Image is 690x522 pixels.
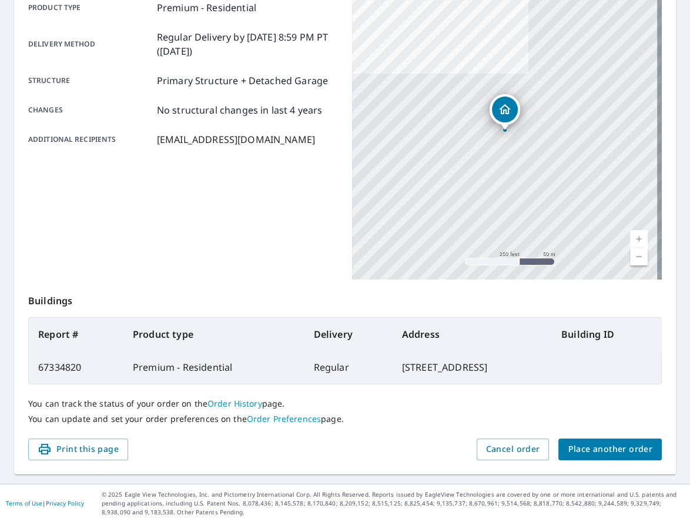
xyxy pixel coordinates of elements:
p: Delivery method [28,30,152,58]
p: Additional recipients [28,132,152,147]
a: Current Level 17, Zoom In [630,230,648,248]
div: Dropped pin, building 1, Residential property, 1423 Cedarcrest Ct S Salem, OR 97306 [490,94,520,131]
button: Print this page [28,438,128,460]
span: Print this page [38,442,119,457]
button: Place another order [558,438,662,460]
td: 67334820 [29,351,123,384]
p: Product type [28,1,152,15]
p: | [6,500,84,507]
a: Privacy Policy [46,499,84,507]
a: Current Level 17, Zoom Out [630,248,648,265]
td: Regular [304,351,393,384]
p: You can update and set your order preferences on the page. [28,414,662,424]
th: Report # [29,318,123,351]
p: Premium - Residential [157,1,256,15]
button: Cancel order [477,438,550,460]
p: © 2025 Eagle View Technologies, Inc. and Pictometry International Corp. All Rights Reserved. Repo... [102,490,684,517]
p: You can track the status of your order on the page. [28,398,662,409]
p: Regular Delivery by [DATE] 8:59 PM PT ([DATE]) [157,30,338,58]
p: Changes [28,103,152,117]
span: Cancel order [486,442,540,457]
th: Delivery [304,318,393,351]
p: Buildings [28,280,662,317]
p: Primary Structure + Detached Garage [157,74,328,88]
td: Premium - Residential [123,351,304,384]
a: Terms of Use [6,499,42,507]
a: Order History [207,398,262,409]
a: Order Preferences [247,413,321,424]
p: Structure [28,74,152,88]
p: No structural changes in last 4 years [157,103,323,117]
span: Place another order [568,442,652,457]
p: [EMAIL_ADDRESS][DOMAIN_NAME] [157,132,315,147]
th: Building ID [552,318,661,351]
td: [STREET_ADDRESS] [393,351,552,384]
th: Product type [123,318,304,351]
th: Address [393,318,552,351]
